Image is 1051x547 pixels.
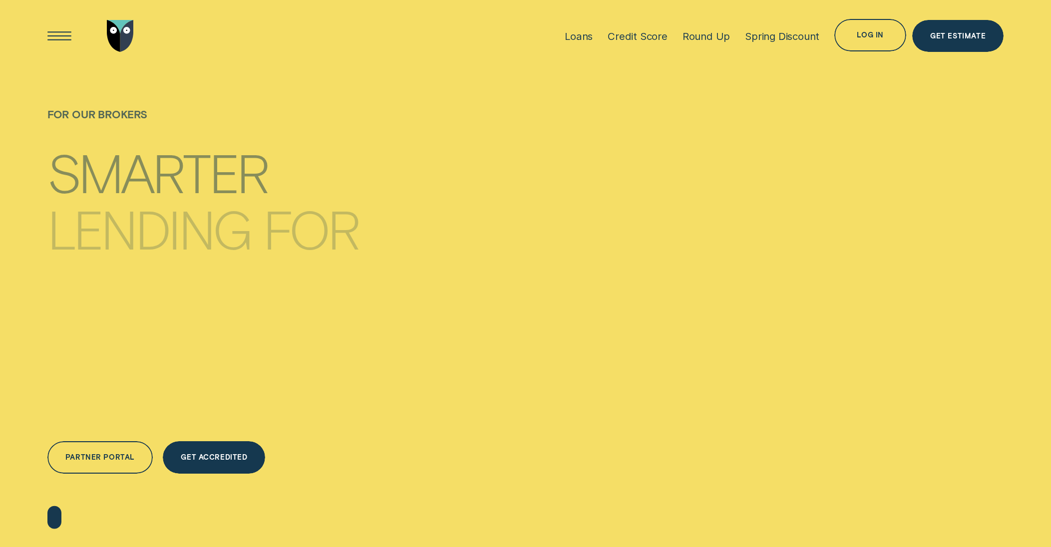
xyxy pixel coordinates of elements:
[107,20,134,52] img: Wisr
[47,203,251,253] div: lending
[683,30,730,42] div: Round Up
[834,19,906,51] button: Log in
[43,20,76,52] button: Open Menu
[565,30,593,42] div: Loans
[912,20,1004,52] a: Get Estimate
[47,108,372,141] h1: For Our Brokers
[47,147,268,197] div: Smarter
[263,203,358,253] div: for
[47,134,372,335] h4: Smarter lending for the everyday Aussie
[47,441,153,474] a: Partner Portal
[608,30,668,42] div: Credit Score
[745,30,819,42] div: Spring Discount
[163,441,265,474] a: Get Accredited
